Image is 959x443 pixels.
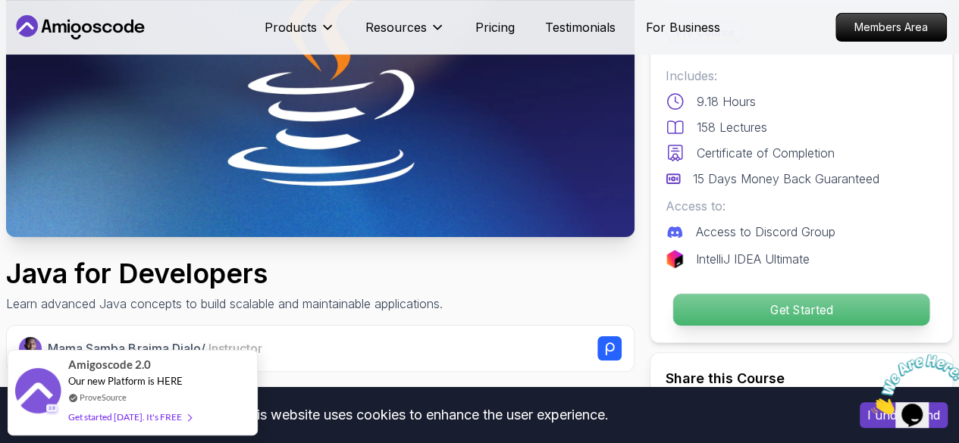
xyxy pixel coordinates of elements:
[666,197,937,215] p: Access to:
[265,18,317,36] p: Products
[475,18,515,36] a: Pricing
[646,18,720,36] a: For Business
[545,18,616,36] a: Testimonials
[6,258,443,289] h1: Java for Developers
[68,408,191,426] div: Get started [DATE]. It's FREE
[365,18,445,48] button: Resources
[80,391,127,404] a: ProveSource
[697,144,835,162] p: Certificate of Completion
[672,293,930,326] button: Get Started
[666,250,684,268] img: jetbrains logo
[68,375,183,387] span: Our new Platform is HERE
[48,339,262,357] p: Mama Samba Braima Djalo /
[6,6,100,66] img: Chat attention grabber
[666,67,937,85] p: Includes:
[365,18,427,36] p: Resources
[696,250,810,268] p: IntelliJ IDEA Ultimate
[19,337,42,360] img: Nelson Djalo
[673,294,929,326] p: Get Started
[68,356,151,373] span: Amigoscode 2.0
[11,398,837,432] div: This website uses cookies to enhance the user experience.
[697,118,767,136] p: 158 Lectures
[693,170,879,188] p: 15 Days Money Back Guaranteed
[666,368,937,389] h2: Share this Course
[836,14,946,41] p: Members Area
[696,223,835,241] p: Access to Discord Group
[208,341,262,356] span: Instructor
[865,348,959,420] iframe: chat widget
[15,368,61,417] img: provesource social proof notification image
[860,402,948,428] button: Accept cookies
[697,92,756,111] p: 9.18 Hours
[265,18,335,48] button: Products
[835,13,947,42] a: Members Area
[6,295,443,313] p: Learn advanced Java concepts to build scalable and maintainable applications.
